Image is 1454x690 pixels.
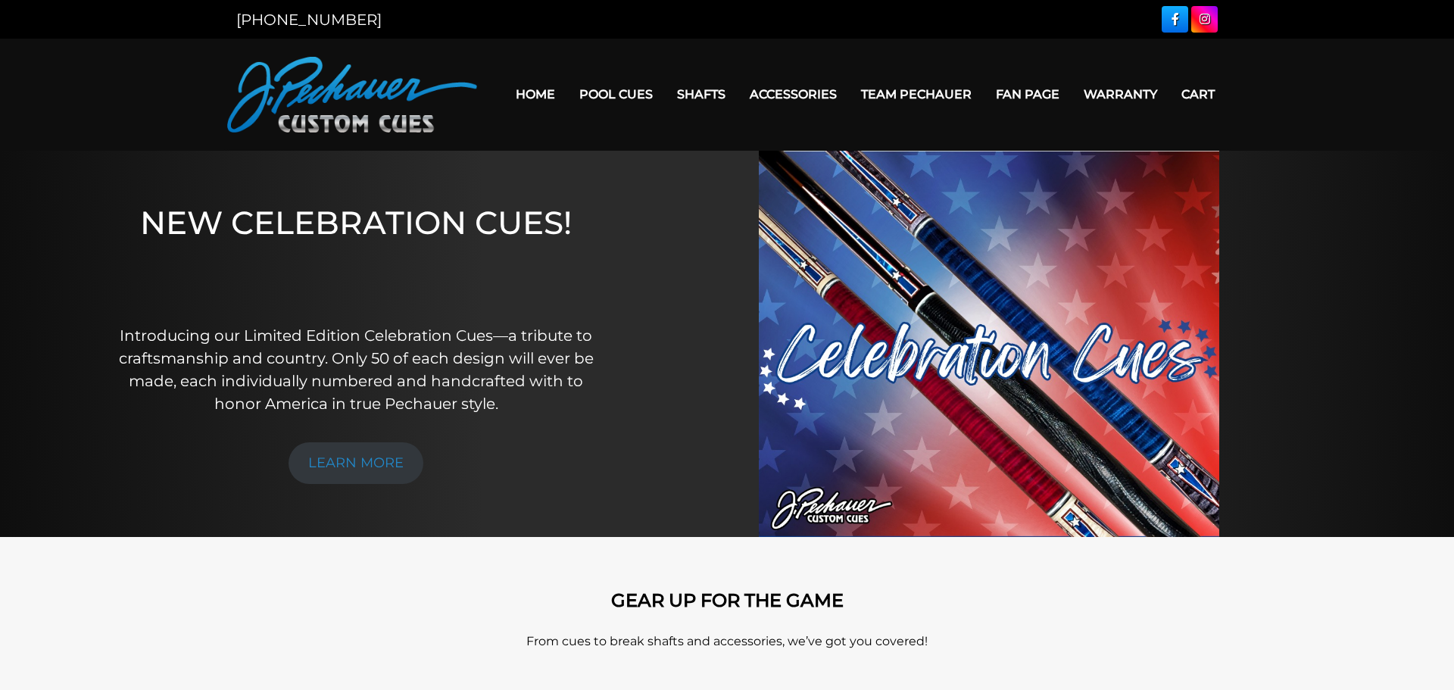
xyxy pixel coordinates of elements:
a: Cart [1169,75,1227,114]
p: Introducing our Limited Edition Celebration Cues—a tribute to craftsmanship and country. Only 50 ... [117,324,595,415]
h1: NEW CELEBRATION CUES! [117,204,595,303]
a: LEARN MORE [289,442,423,484]
a: Pool Cues [567,75,665,114]
a: Home [504,75,567,114]
strong: GEAR UP FOR THE GAME [611,589,844,611]
p: From cues to break shafts and accessories, we’ve got you covered! [295,632,1159,651]
a: Accessories [738,75,849,114]
a: [PHONE_NUMBER] [236,11,382,29]
a: Warranty [1072,75,1169,114]
a: Team Pechauer [849,75,984,114]
a: Shafts [665,75,738,114]
a: Fan Page [984,75,1072,114]
img: Pechauer Custom Cues [227,57,477,133]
